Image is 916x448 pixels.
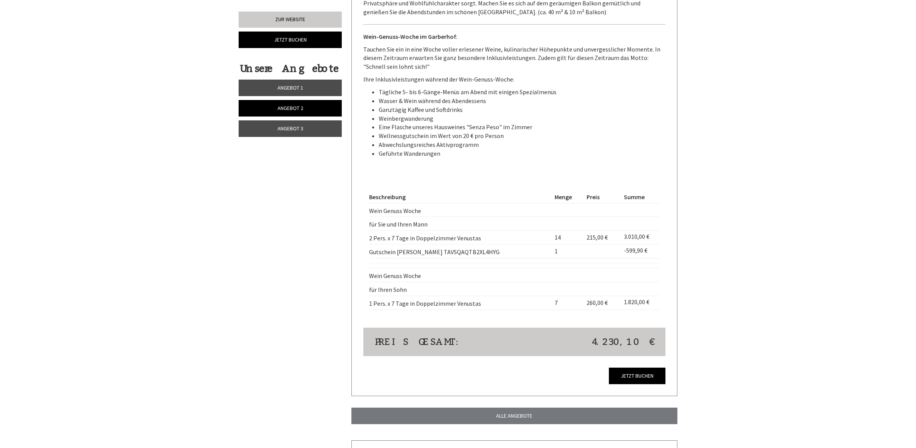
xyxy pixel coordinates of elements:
[621,191,660,203] th: Summe
[369,268,552,282] td: Wein Genuss Woche
[369,203,552,217] td: Wein Genuss Woche
[369,191,552,203] th: Beschreibung
[363,33,456,40] strong: Wein-Genuss-Woche im Garberhof
[369,335,515,348] div: Preis gesamt:
[621,296,660,310] td: 1.820,00 €
[379,123,666,132] li: Eine Flasche unseres Hausweines "Senza Peso" im Zimmer
[379,114,666,123] li: Weinbergwanderung
[277,125,303,132] span: Angebot 3
[592,335,654,348] span: 4.230,10 €
[277,84,303,91] span: Angebot 1
[621,245,660,258] td: -599,90 €
[379,132,666,140] li: Wellnessgutschein im Wert von 20 € pro Person
[621,231,660,245] td: 3.010,00 €
[379,140,666,149] li: Abwechslungsreiches Aktivprogramm
[583,191,621,203] th: Preis
[369,296,552,310] td: 1 Pers. x 7 Tage in Doppelzimmer Venustas
[587,299,608,306] span: 260,00 €
[369,217,552,231] td: für Sie und Ihren Mann
[379,88,666,97] li: Tägliche 5- bis 6-Gänge-Menüs am Abend mit einigen Spezialmenüs
[587,233,608,241] span: 215,00 €
[552,245,583,258] td: 1
[552,191,583,203] th: Menge
[239,62,339,76] div: Unsere Angebote
[351,408,678,424] a: ALLE ANGEBOTE
[379,149,666,158] li: Geführte Wanderungen
[363,75,666,84] p: Ihre Inklusivleistungen während der Wein-Genuss-Woche:
[552,231,583,245] td: 14
[369,282,552,296] td: für Ihren Sohn
[379,105,666,114] li: Ganztägig Kaffee und Softdrinks
[363,45,666,72] p: Tauchen Sie ein in eine Woche voller erlesener Weine, kulinarischer Höhepunkte und unvergessliche...
[369,231,552,245] td: 2 Pers. x 7 Tage in Doppelzimmer Venustas
[379,97,666,105] li: Wasser & Wein während des Abendessens
[239,12,342,28] a: Zur Website
[552,296,583,310] td: 7
[239,32,342,48] a: Jetzt buchen
[609,368,665,384] a: Jetzt buchen
[277,105,303,112] span: Angebot 2
[363,32,666,41] p: :
[369,245,552,258] td: Gutschein [PERSON_NAME] TAVSQAQTB2XL4HYG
